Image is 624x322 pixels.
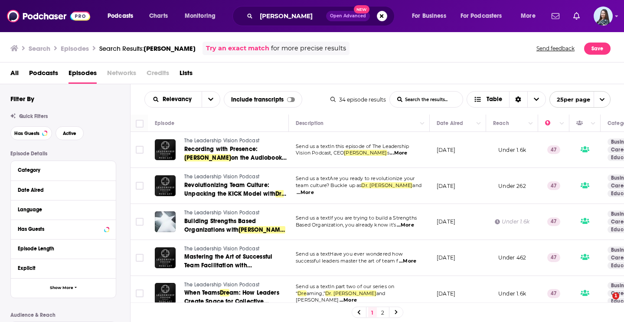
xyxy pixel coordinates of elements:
button: Date Aired [18,184,109,195]
div: Has Guests [18,226,101,232]
span: The Leadership Vision Podcast [184,138,259,144]
input: Search podcasts, credits, & more... [256,9,326,23]
div: Search Results: [99,44,196,53]
span: When Teams [184,289,220,296]
span: ...More [297,189,314,196]
a: Mastering the Art of Successful Team Facilitation with [PERSON_NAME] and [184,253,287,270]
span: Under 1.6k [498,290,526,297]
p: [DATE] [437,290,455,297]
button: Has Guests [18,223,109,234]
h3: Episodes [61,44,89,53]
span: on the Audiobook Journey of Unfolded [184,154,287,170]
h2: Choose List sort [144,91,220,108]
button: Show More [11,278,116,298]
span: For Business [412,10,446,22]
span: [PERSON_NAME] [238,226,285,233]
h3: Search [29,44,50,53]
a: The Leadership Vision Podcast [184,137,287,145]
a: Building Strengths Based Organizations with[PERSON_NAME] [184,217,287,234]
button: Column Actions [557,118,567,129]
a: When TeamsDream: How Leaders Create Space for Collective Imagination [184,289,287,306]
span: successful leaders master the art of team f [296,258,398,264]
button: Show profile menu [594,7,613,26]
div: Language [18,207,103,213]
span: Send us a textHave you ever wondered how [296,251,403,257]
span: Open Advanced [330,14,366,18]
p: [DATE] [437,182,455,190]
span: Mastering the Art of Successful Team Facilitation with [PERSON_NAME] and [184,253,272,286]
a: The Leadership Vision Podcast [184,209,287,217]
span: 1 [612,292,619,299]
h2: Choose View [467,91,546,108]
span: For Podcasters [461,10,502,22]
a: Podcasts [29,66,58,84]
span: 25 per page [550,93,590,106]
span: The Leadership Vision Podcast [184,282,259,288]
a: Lists [180,66,193,84]
h2: Filter By [10,95,34,103]
p: [DATE] [437,146,455,154]
span: Active [63,131,76,136]
span: Dr. [PERSON_NAME] [361,182,412,188]
button: open menu [455,9,515,23]
button: Open AdvancedNew [326,11,370,21]
span: Toggle select row [136,146,144,154]
span: team culture? Buckle up as [296,182,361,188]
button: Column Actions [588,118,598,129]
button: Column Actions [526,118,536,129]
span: [PERSON_NAME] [144,44,196,53]
span: ...More [340,297,357,304]
button: Episode Length [18,243,109,254]
span: Table [487,96,502,102]
button: open menu [179,9,227,23]
button: Active [56,126,84,140]
div: Date Aired [18,187,103,193]
button: Save [584,43,611,55]
div: Reach [493,118,509,128]
div: Include transcripts [224,91,302,108]
div: Category [18,167,103,173]
a: Recording with Presence:[PERSON_NAME]on the Audiobook Journey of Unfolded [184,145,287,162]
span: Quick Filters [19,113,48,119]
span: Dre [297,290,307,296]
span: Dre [220,289,230,296]
a: All [10,66,19,84]
span: and [412,182,421,188]
span: Podcasts [108,10,133,22]
span: Send us a textIn part two of our series on [296,283,394,289]
button: open menu [202,92,220,107]
span: Toggle select row [136,289,144,297]
span: Dr. [PERSON_NAME] [325,290,376,296]
span: ...More [390,150,407,157]
div: Date Aired [437,118,463,128]
span: Recording with Presence: [184,145,258,153]
div: Search podcasts, credits, & more... [241,6,403,26]
button: Category [18,164,109,175]
span: The Leadership Vision Podcast [184,174,259,180]
p: 47 [547,145,560,154]
span: s [387,150,389,156]
span: [PERSON_NAME] [184,154,231,161]
p: 47 [547,289,560,298]
span: Credits [147,66,169,84]
span: Send us a textAre you ready to revolutionize your [296,175,415,181]
span: Dr. [PERSON_NAME] [184,190,284,206]
button: open menu [406,9,457,23]
span: The Leadership Vision Podcast [184,246,259,252]
div: Episode Length [18,246,103,252]
span: More [521,10,536,22]
button: open menu [145,96,202,102]
span: Toggle select row [136,254,144,262]
div: Under 1.6k [495,218,529,225]
span: Under 262 [498,183,526,189]
a: 1 [368,307,377,318]
span: aming,” [307,290,325,296]
a: Podchaser - Follow, Share and Rate Podcasts [7,8,90,24]
p: Audience & Reach [10,312,116,318]
span: am: How Leaders Create Space for Collective Imagination [184,289,279,314]
button: Send feedback [534,42,577,55]
a: Episodes [69,66,97,84]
